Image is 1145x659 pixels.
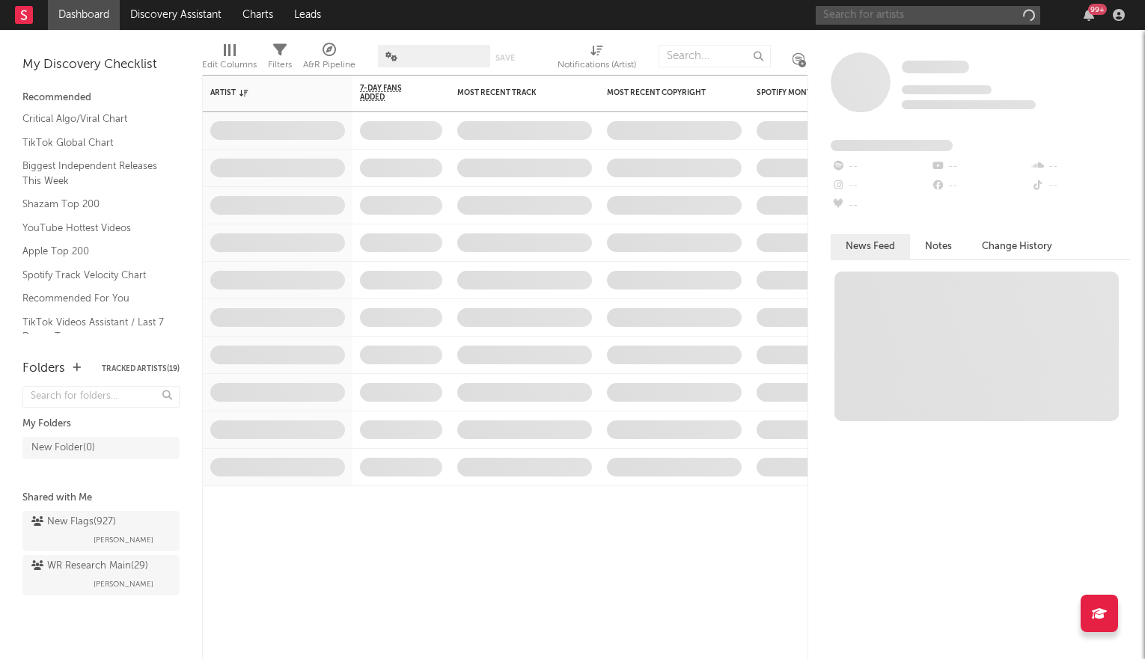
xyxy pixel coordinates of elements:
[268,37,292,81] div: Filters
[831,234,910,259] button: News Feed
[94,575,153,593] span: [PERSON_NAME]
[360,84,420,102] span: 7-Day Fans Added
[22,290,165,307] a: Recommended For You
[31,439,95,457] div: New Folder ( 0 )
[31,557,148,575] div: WR Research Main ( 29 )
[1030,157,1130,177] div: --
[457,88,570,97] div: Most Recent Track
[94,531,153,549] span: [PERSON_NAME]
[22,267,165,283] a: Spotify Track Velocity Chart
[22,111,165,127] a: Critical Algo/Viral Chart
[202,37,257,81] div: Edit Columns
[22,56,180,74] div: My Discovery Checklist
[22,243,165,260] a: Apple Top 200
[831,196,930,215] div: --
[930,177,1030,196] div: --
[22,196,165,212] a: Shazam Top 200
[22,220,165,236] a: YouTube Hottest Videos
[558,56,636,74] div: Notifications (Artist)
[831,157,930,177] div: --
[22,511,180,551] a: New Flags(927)[PERSON_NAME]
[210,88,323,97] div: Artist
[831,177,930,196] div: --
[22,437,180,459] a: New Folder(0)
[22,89,180,107] div: Recommended
[22,415,180,433] div: My Folders
[1030,177,1130,196] div: --
[558,37,636,81] div: Notifications (Artist)
[831,140,953,151] span: Fans Added by Platform
[31,513,116,531] div: New Flags ( 927 )
[303,37,355,81] div: A&R Pipeline
[22,555,180,595] a: WR Research Main(29)[PERSON_NAME]
[22,135,165,151] a: TikTok Global Chart
[910,234,967,259] button: Notes
[495,54,515,62] button: Save
[303,56,355,74] div: A&R Pipeline
[22,489,180,507] div: Shared with Me
[902,61,969,73] span: Some Artist
[607,88,719,97] div: Most Recent Copyright
[902,100,1036,109] span: 0 fans last week
[102,365,180,373] button: Tracked Artists(19)
[902,85,992,94] span: Tracking Since: [DATE]
[202,56,257,74] div: Edit Columns
[1084,9,1094,21] button: 99+
[22,158,165,188] a: Biggest Independent Releases This Week
[22,386,180,408] input: Search for folders...
[22,360,65,378] div: Folders
[268,56,292,74] div: Filters
[967,234,1067,259] button: Change History
[902,60,969,75] a: Some Artist
[816,6,1040,25] input: Search for artists
[22,314,165,345] a: TikTok Videos Assistant / Last 7 Days - Top
[1088,4,1107,15] div: 99 +
[757,88,869,97] div: Spotify Monthly Listeners
[659,45,771,67] input: Search...
[930,157,1030,177] div: --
